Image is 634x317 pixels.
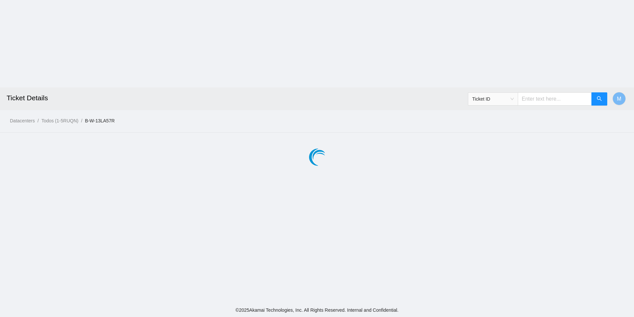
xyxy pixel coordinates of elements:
[613,92,626,105] button: M
[10,118,35,123] a: Datacenters
[37,118,39,123] span: /
[81,118,82,123] span: /
[7,87,441,109] h2: Ticket Details
[617,95,621,103] span: M
[85,118,115,123] a: B-W-13LA57R
[41,118,78,123] a: Todos (1-5RUQN)
[518,92,592,106] input: Enter text here...
[472,94,514,104] span: Ticket ID
[597,96,602,102] span: search
[591,92,607,106] button: search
